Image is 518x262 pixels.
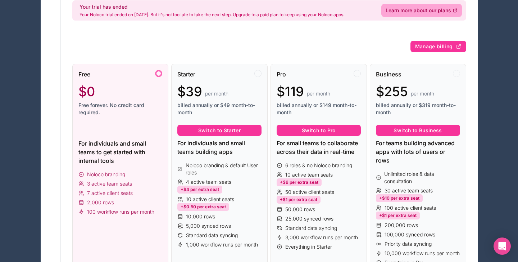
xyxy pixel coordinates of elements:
div: +$1 per extra seat [277,196,321,204]
span: 100 workflow runs per month [87,208,154,216]
button: Manage billing [410,41,466,52]
span: 50 active client seats [285,188,334,196]
span: 10 active client seats [186,196,234,203]
span: 6 roles & no Noloco branding [285,162,352,169]
div: +$1 per extra seat [376,212,420,219]
div: Open Intercom Messenger [494,237,511,255]
div: For small teams to collaborate across their data in real-time [277,139,361,156]
p: Your Noloco trial ended on [DATE]. But it's not too late to take the next step. Upgrade to a paid... [79,12,344,18]
span: 2,000 rows [87,199,114,206]
span: billed annually or $149 month-to-month [277,102,361,116]
span: 100,000 synced rows [385,231,435,238]
span: 3 active team seats [87,180,132,187]
span: Learn more about our plans [386,7,451,14]
span: 1,000 workflow runs per month [186,241,258,248]
span: 10,000 workflow runs per month [385,250,460,257]
span: $0 [78,84,95,99]
span: Manage billing [415,43,453,50]
span: $119 [277,84,304,99]
div: +$4 per extra seat [177,186,222,194]
span: 10 active team seats [285,171,333,178]
span: Free [78,70,90,79]
span: per month [411,90,434,97]
span: 30 active team seats [385,187,433,194]
span: Pro [277,70,286,79]
span: 3,000 workflow runs per month [285,234,358,241]
span: 10,000 rows [186,213,215,220]
button: Switch to Starter [177,125,262,136]
span: 50,000 rows [285,206,315,213]
span: 100 active client seats [385,204,436,212]
a: Learn more about our plans [381,4,462,17]
span: Business [376,70,401,79]
span: 5,000 synced rows [186,222,231,230]
span: Unlimited roles & data consultation [384,170,460,185]
span: Everything in Starter [285,243,332,250]
div: +$10 per extra seat [376,194,423,202]
span: Standard data syncing [186,232,238,239]
div: For individuals and small teams building apps [177,139,262,156]
span: $255 [376,84,408,99]
div: +$0.50 per extra seat [177,203,229,211]
span: billed annually or $49 month-to-month [177,102,262,116]
div: For teams building advanced apps with lots of users or rows [376,139,460,165]
span: Noloco branding & default User roles [186,162,262,176]
div: +$6 per extra seat [277,178,322,186]
span: Noloco branding [87,171,125,178]
span: Standard data syncing [285,225,337,232]
span: 4 active team seats [186,178,231,186]
span: 200,000 rows [385,222,418,229]
span: per month [205,90,228,97]
span: Priority data syncing [385,240,432,248]
span: per month [307,90,330,97]
span: Starter [177,70,195,79]
div: For individuals and small teams to get started with internal tools [78,139,163,165]
button: Switch to Pro [277,125,361,136]
span: 7 active client seats [87,190,133,197]
h2: Your trial has ended [79,3,344,10]
span: Free forever. No credit card required. [78,102,163,116]
button: Switch to Business [376,125,460,136]
span: billed annually or $319 month-to-month [376,102,460,116]
span: 25,000 synced rows [285,215,333,222]
span: $39 [177,84,202,99]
